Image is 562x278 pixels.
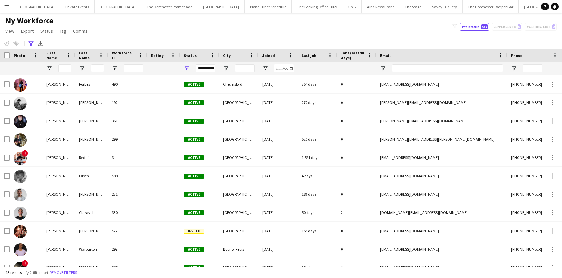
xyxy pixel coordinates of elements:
img: Arianna Reddi [14,152,27,165]
div: 231 [108,185,147,203]
div: [PERSON_NAME] [43,258,75,276]
button: The Dorchester Promenade [141,0,198,13]
span: 2 filters set [30,270,48,275]
div: 0 [337,148,376,166]
span: Joined [262,53,275,58]
div: 490 [108,75,147,93]
img: Dan Olsen [14,170,27,183]
span: First Name [46,50,63,60]
input: Joined Filter Input [274,64,294,72]
span: Jobs (last 90 days) [341,50,364,60]
div: 4 days [298,167,337,185]
button: Open Filter Menu [511,65,517,71]
div: [GEOGRAPHIC_DATA] [219,94,258,112]
button: [GEOGRAPHIC_DATA] [13,0,60,13]
span: Rating [151,53,164,58]
input: Email Filter Input [392,64,503,72]
button: Everyone457 [460,23,489,31]
span: 457 [481,24,488,29]
span: Email [380,53,391,58]
div: [PERSON_NAME] [43,112,75,130]
span: Invited [184,229,204,234]
div: [DATE] [258,222,298,240]
a: View [3,27,17,35]
div: [PERSON_NAME] [43,167,75,185]
div: [PERSON_NAME] [75,185,108,203]
div: [GEOGRAPHIC_DATA] [219,185,258,203]
div: 361 [108,112,147,130]
div: Warburton [75,240,108,258]
div: 0 [337,75,376,93]
button: Open Filter Menu [223,65,229,71]
img: Emma Jemima Warburton [14,243,27,256]
button: The Booking Office 1869 [292,0,342,13]
div: Forbes [75,75,108,93]
div: [EMAIL_ADDRESS][DOMAIN_NAME] [376,167,507,185]
div: Bognor Regis [219,240,258,258]
div: [EMAIL_ADDRESS][DOMAIN_NAME] [376,240,507,258]
span: Active [184,174,204,179]
input: Last Name Filter Input [91,64,104,72]
button: Open Filter Menu [79,65,85,71]
span: Last job [302,53,316,58]
span: Active [184,137,204,142]
span: Active [184,119,204,124]
span: Active [184,155,204,160]
img: Daniele Ciaravolo [14,207,27,220]
div: 1,521 days [298,148,337,166]
div: [PERSON_NAME] [43,94,75,112]
div: [EMAIL_ADDRESS][DOMAIN_NAME] [376,185,507,203]
div: [PERSON_NAME] [75,130,108,148]
input: First Name Filter Input [58,64,71,72]
button: Alba Restaurant [362,0,399,13]
div: [PERSON_NAME] [75,222,108,240]
div: [PERSON_NAME] [PERSON_NAME] [75,94,108,112]
span: City [223,53,231,58]
div: [GEOGRAPHIC_DATA] [219,112,258,130]
div: [GEOGRAPHIC_DATA] [219,167,258,185]
div: 2 [337,203,376,221]
div: Olsen [75,167,108,185]
span: Tag [60,28,66,34]
app-action-btn: Advanced filters [27,40,35,47]
app-action-btn: Export XLSX [37,40,44,47]
div: 0 [337,130,376,148]
div: [DATE] [258,258,298,276]
span: Comms [73,28,88,34]
div: [PERSON_NAME] [75,258,108,276]
div: [PERSON_NAME][EMAIL_ADDRESS][PERSON_NAME][DOMAIN_NAME] [376,130,507,148]
span: View [5,28,14,34]
span: Photo [14,53,25,58]
div: 50 days [298,203,337,221]
div: 284 days [298,258,337,276]
a: Tag [57,27,69,35]
span: ! [22,260,28,267]
button: [GEOGRAPHIC_DATA] [95,0,141,13]
div: 186 days [298,185,337,203]
button: The Dorchester - Vesper Bar [463,0,519,13]
div: [PERSON_NAME] [43,130,75,148]
div: [DATE] [258,185,298,203]
div: [GEOGRAPHIC_DATA] [219,130,258,148]
div: [PERSON_NAME] [75,112,108,130]
div: 520 days [298,130,337,148]
button: Oblix [342,0,362,13]
div: [EMAIL_ADDRESS][DOMAIN_NAME] [376,148,507,166]
span: Active [184,265,204,270]
div: 0 [337,240,376,258]
span: Active [184,82,204,87]
img: Adriano Balducci Moncada [14,97,27,110]
div: [PERSON_NAME] [43,148,75,166]
span: My Workforce [5,16,53,26]
div: [EMAIL_ADDRESS][DOMAIN_NAME] [376,222,507,240]
button: Private Events [60,0,95,13]
div: [DATE] [258,203,298,221]
a: Export [18,27,36,35]
div: [EMAIL_ADDRESS][DOMAIN_NAME] [376,75,507,93]
button: Open Filter Menu [46,65,52,71]
div: [DATE] [258,240,298,258]
button: Savoy - Gallery [427,0,463,13]
span: Workforce ID [112,50,135,60]
img: Francisco Garcia de Paredes [14,262,27,275]
input: City Filter Input [235,64,255,72]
